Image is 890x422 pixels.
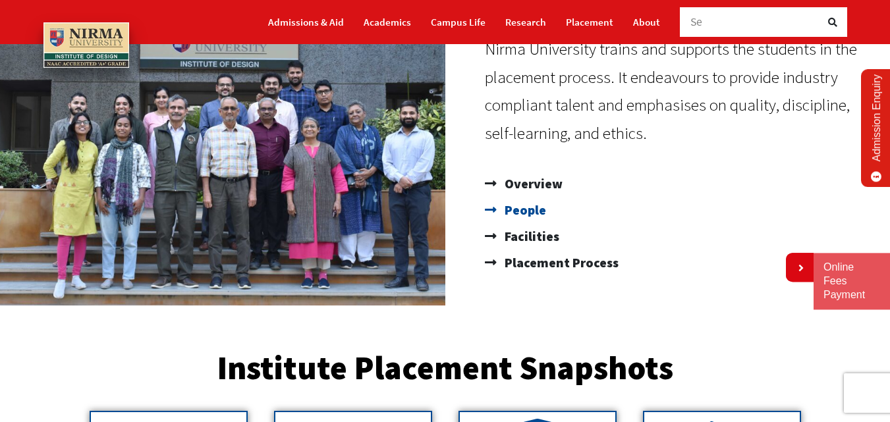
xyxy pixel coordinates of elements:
[76,352,814,384] h2: Institute Placement Snapshots
[268,11,344,34] a: Admissions & Aid
[505,11,546,34] a: Research
[485,223,877,250] a: Facilities
[823,261,880,302] a: Online Fees Payment
[501,250,619,276] span: Placement Process
[633,11,660,34] a: About
[501,197,546,223] span: People
[431,11,486,34] a: Campus Life
[485,171,877,197] a: Overview
[501,171,563,197] span: Overview
[501,223,559,250] span: Facilities
[485,197,877,223] a: People
[485,35,877,147] p: Nirma University trains and supports the students in the placement process. It endeavours to prov...
[566,11,613,34] a: Placement
[690,14,703,29] span: Se
[43,22,129,68] img: main_logo
[485,250,877,276] a: Placement Process
[364,11,411,34] a: Academics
